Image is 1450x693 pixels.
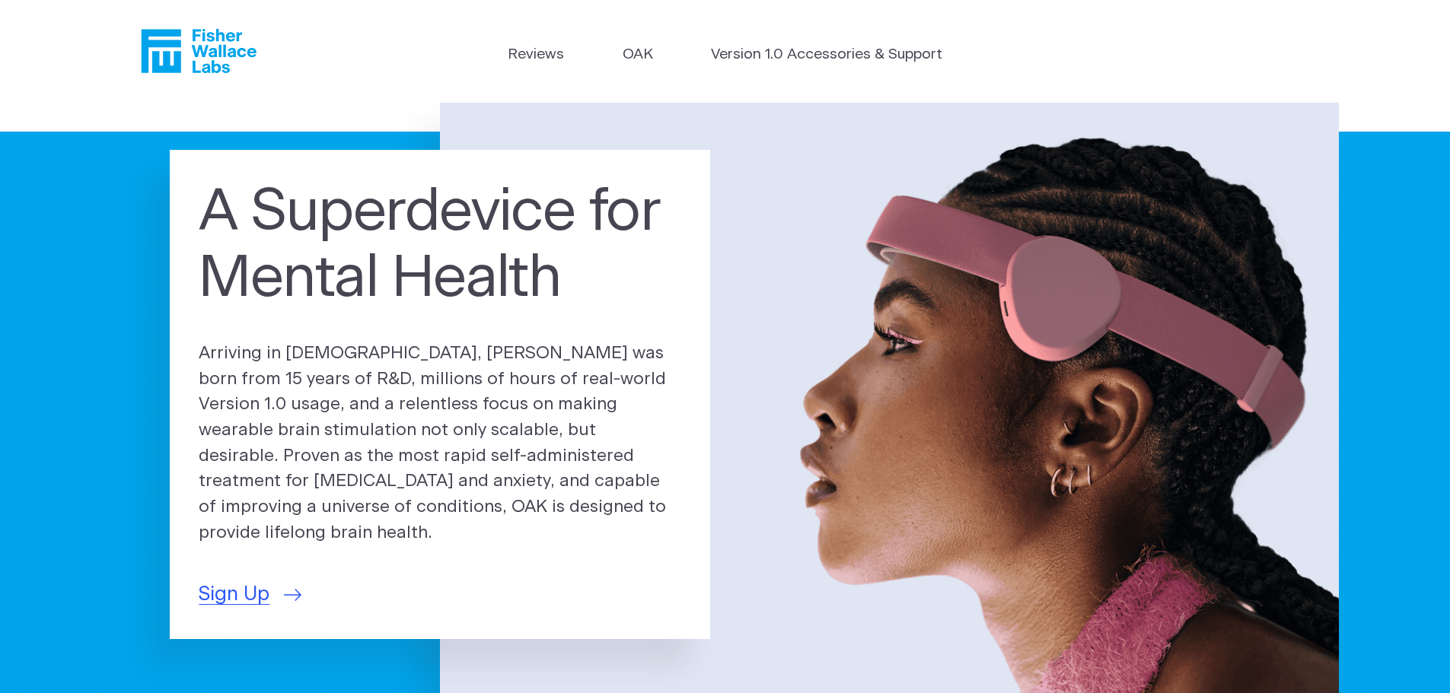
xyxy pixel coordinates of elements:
a: Reviews [508,44,564,66]
a: Version 1.0 Accessories & Support [711,44,942,66]
a: Fisher Wallace [141,29,257,73]
h1: A Superdevice for Mental Health [199,180,681,313]
a: OAK [623,44,653,66]
span: Sign Up [199,580,269,609]
p: Arriving in [DEMOGRAPHIC_DATA], [PERSON_NAME] was born from 15 years of R&D, millions of hours of... [199,341,681,546]
a: Sign Up [199,580,301,609]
